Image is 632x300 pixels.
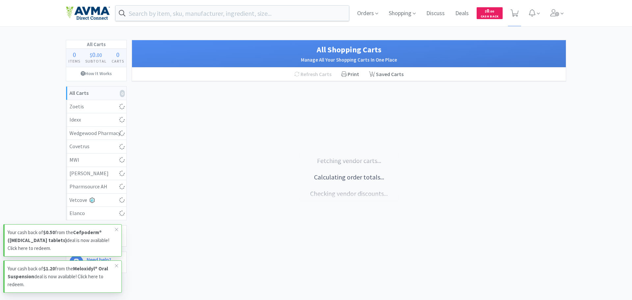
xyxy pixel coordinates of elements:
[116,6,349,21] input: Search by item, sku, manufacturer, ingredient, size...
[424,11,447,16] a: Discuss
[73,50,76,59] span: 0
[69,129,123,138] div: Wedgewood Pharmacy
[66,167,126,180] a: [PERSON_NAME]
[69,90,89,96] strong: All Carts
[481,15,499,19] span: Cash Back
[66,127,126,140] a: Wedgewood Pharmacy
[66,100,126,114] a: Zoetis
[97,52,102,58] span: 00
[139,43,559,56] h1: All Shopping Carts
[66,87,126,100] a: All Carts0
[69,116,123,124] div: Idexx
[69,169,123,178] div: [PERSON_NAME]
[43,265,55,272] strong: $1.20
[364,68,408,81] a: Saved Carts
[69,102,123,111] div: Zoetis
[92,50,95,59] span: 0
[66,153,126,167] a: MWI
[336,68,364,81] div: Print
[66,58,83,64] h4: Items
[8,265,115,288] p: Your cash back of from the deal is now available! Click here to redeem.
[120,90,125,97] i: 0
[66,140,126,153] a: Covetrus
[69,209,123,218] div: Elanco
[69,182,123,191] div: Pharmsource AH
[66,113,126,127] a: Idexx
[477,4,503,22] a: $0.00Cash Back
[90,52,92,58] span: $
[485,9,487,14] span: $
[66,67,126,80] a: How It Works
[69,156,123,164] div: MWI
[289,68,336,81] div: Refresh Carts
[139,56,559,64] h2: Manage All Your Shopping Carts In One Place
[489,9,494,14] span: . 00
[66,40,126,49] h1: All Carts
[69,196,123,205] div: Vetcove
[485,8,494,14] span: 0
[66,194,126,207] a: Vetcove
[109,58,126,64] h4: Carts
[83,51,109,58] div: .
[69,142,123,151] div: Covetrus
[43,229,55,235] strong: $0.50
[66,180,126,194] a: Pharmsource AH
[83,58,109,64] h4: Subtotal
[116,50,119,59] span: 0
[8,229,115,252] p: Your cash back of from the deal is now available! Click here to redeem.
[66,207,126,220] a: Elanco
[453,11,471,16] a: Deals
[66,6,110,20] img: e4e33dab9f054f5782a47901c742baa9_102.png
